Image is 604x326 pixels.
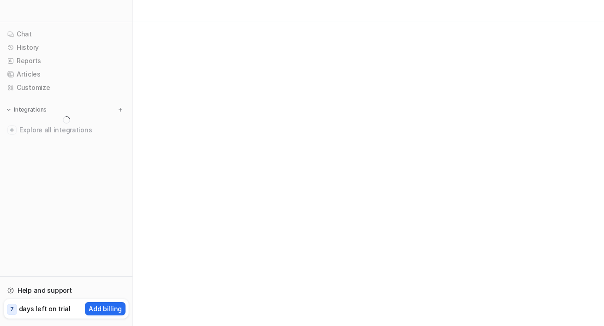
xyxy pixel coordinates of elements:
a: Chat [4,28,129,41]
p: days left on trial [19,304,71,314]
a: Explore all integrations [4,124,129,136]
p: Integrations [14,106,47,113]
img: menu_add.svg [117,107,124,113]
p: 7 [10,305,14,314]
a: Reports [4,54,129,67]
button: Add billing [85,302,126,315]
p: Add billing [89,304,122,314]
img: expand menu [6,107,12,113]
img: explore all integrations [7,125,17,135]
a: Help and support [4,284,129,297]
a: Articles [4,68,129,81]
button: Integrations [4,105,49,114]
span: Explore all integrations [19,123,125,137]
a: Customize [4,81,129,94]
a: History [4,41,129,54]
